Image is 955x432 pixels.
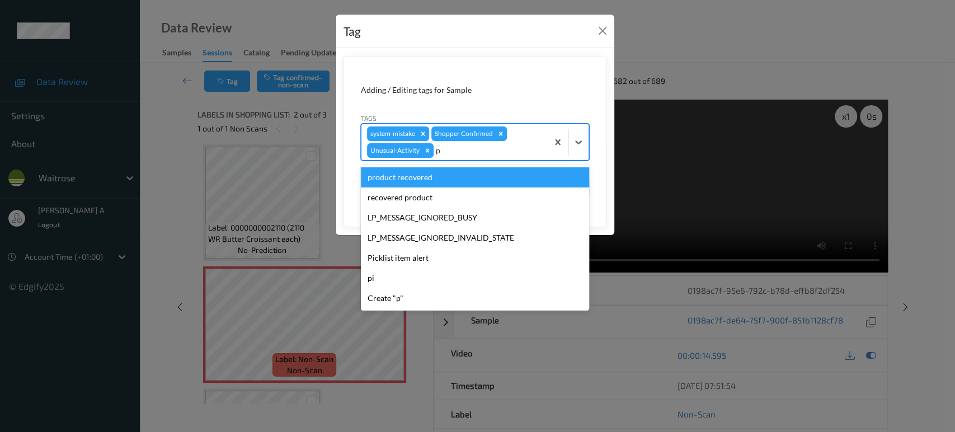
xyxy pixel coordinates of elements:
[495,126,507,141] div: Remove Shopper Confirmed
[361,113,377,123] label: Tags
[431,126,495,141] div: Shopper Confirmed
[361,84,589,96] div: Adding / Editing tags for Sample
[417,126,429,141] div: Remove system-mistake
[361,208,589,228] div: LP_MESSAGE_IGNORED_BUSY
[361,228,589,248] div: LP_MESSAGE_IGNORED_INVALID_STATE
[361,167,589,187] div: product recovered
[361,248,589,268] div: Picklist item alert
[344,22,361,40] div: Tag
[367,126,417,141] div: system-mistake
[361,288,589,308] div: Create "p"
[367,143,421,158] div: Unusual-Activity
[595,23,610,39] button: Close
[361,187,589,208] div: recovered product
[421,143,434,158] div: Remove Unusual-Activity
[361,268,589,288] div: pi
